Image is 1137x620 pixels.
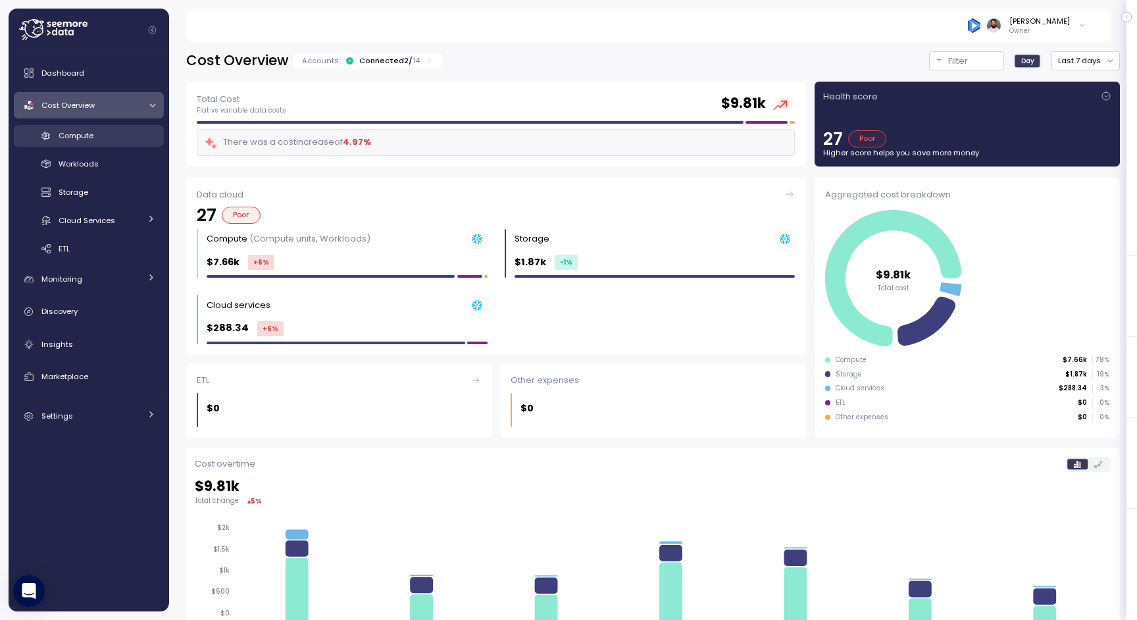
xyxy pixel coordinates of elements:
[14,153,164,175] a: Workloads
[825,188,1109,201] div: Aggregated cost breakdown
[197,188,795,201] div: Data cloud
[848,130,887,147] div: Poor
[14,238,164,259] a: ETL
[13,575,45,607] div: Open Intercom Messenger
[878,283,909,292] tspan: Total cost
[251,496,262,506] div: 5 %
[1009,26,1070,36] p: Owner
[14,299,164,325] a: Discovery
[836,384,884,393] div: Cloud services
[197,106,286,115] p: Flat vs variable data costs
[257,321,284,336] div: +6 %
[413,55,420,66] p: 14
[987,18,1001,32] img: ACg8ocLskjvUhBDgxtSFCRx4ztb74ewwa1VrVEuDBD_Ho1mrTsQB-QE=s96-c
[217,523,230,532] tspan: $2k
[948,55,968,68] p: Filter
[836,413,888,422] div: Other expenses
[59,130,93,141] span: Compute
[555,255,578,270] div: -1 %
[929,51,1004,70] button: Filter
[1009,16,1070,26] div: [PERSON_NAME]
[213,545,230,554] tspan: $1.5k
[204,135,371,150] div: There was a cost increase of
[1051,51,1120,70] button: Last 7 days
[14,363,164,390] a: Marketplace
[59,187,88,197] span: Storage
[14,403,164,430] a: Settings
[59,159,99,169] span: Workloads
[1065,370,1087,379] p: $1.87k
[1093,355,1109,365] p: 78 %
[144,25,161,35] button: Collapse navigation
[823,130,843,147] p: 27
[515,255,546,270] p: $1.87k
[14,60,164,86] a: Dashboard
[207,299,270,312] div: Cloud services
[515,232,549,245] div: Storage
[876,267,911,282] tspan: $9.81k
[836,398,846,407] div: ETL
[14,92,164,118] a: Cost Overview
[207,255,240,270] p: $7.66k
[1021,56,1034,66] span: Day
[186,363,492,438] a: ETL$0
[721,94,766,113] h2: $ 9.81k
[186,177,806,355] a: Data cloud27PoorCompute (Compute units, Workloads)$7.66k+6%Storage $1.87k-1%Cloud services $288.3...
[1093,370,1109,379] p: 19 %
[249,232,370,245] p: (Compute units, Workloads)
[1093,413,1109,422] p: 0 %
[41,411,73,421] span: Settings
[836,355,867,365] div: Compute
[293,53,442,68] div: Accounts:Connected2/14
[343,136,371,149] div: 4.97 %
[823,147,1111,158] p: Higher score helps you save more money
[207,401,220,416] p: $0
[1078,413,1087,422] p: $0
[836,370,862,379] div: Storage
[195,496,239,505] p: Total change
[1093,398,1109,407] p: 0 %
[197,93,286,106] p: Total Cost
[41,274,82,284] span: Monitoring
[220,609,230,617] tspan: $0
[247,496,262,506] div: ▴
[222,207,261,224] div: Poor
[211,587,230,596] tspan: $500
[197,207,216,224] p: 27
[41,339,73,349] span: Insights
[14,331,164,357] a: Insights
[59,244,70,254] span: ETL
[511,374,795,387] div: Other expenses
[195,457,255,471] p: Cost overtime
[219,566,230,575] tspan: $1k
[14,266,164,292] a: Monitoring
[195,477,1111,496] h2: $ 9.81k
[41,371,88,382] span: Marketplace
[41,100,95,111] span: Cost Overview
[14,125,164,147] a: Compute
[207,321,249,336] p: $288.34
[823,90,878,103] p: Health score
[186,51,288,70] h2: Cost Overview
[1078,398,1087,407] p: $0
[1059,384,1087,393] p: $288.34
[359,55,420,66] div: Connected 2 /
[302,55,340,66] p: Accounts:
[207,232,370,245] div: Compute
[14,182,164,203] a: Storage
[1093,384,1109,393] p: 3 %
[197,374,481,387] div: ETL
[520,401,534,416] p: $0
[1063,355,1087,365] p: $7.66k
[248,255,274,270] div: +6 %
[967,18,981,32] img: 684936bde12995657316ed44.PNG
[41,306,78,317] span: Discovery
[59,215,115,226] span: Cloud Services
[14,209,164,231] a: Cloud Services
[41,68,84,78] span: Dashboard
